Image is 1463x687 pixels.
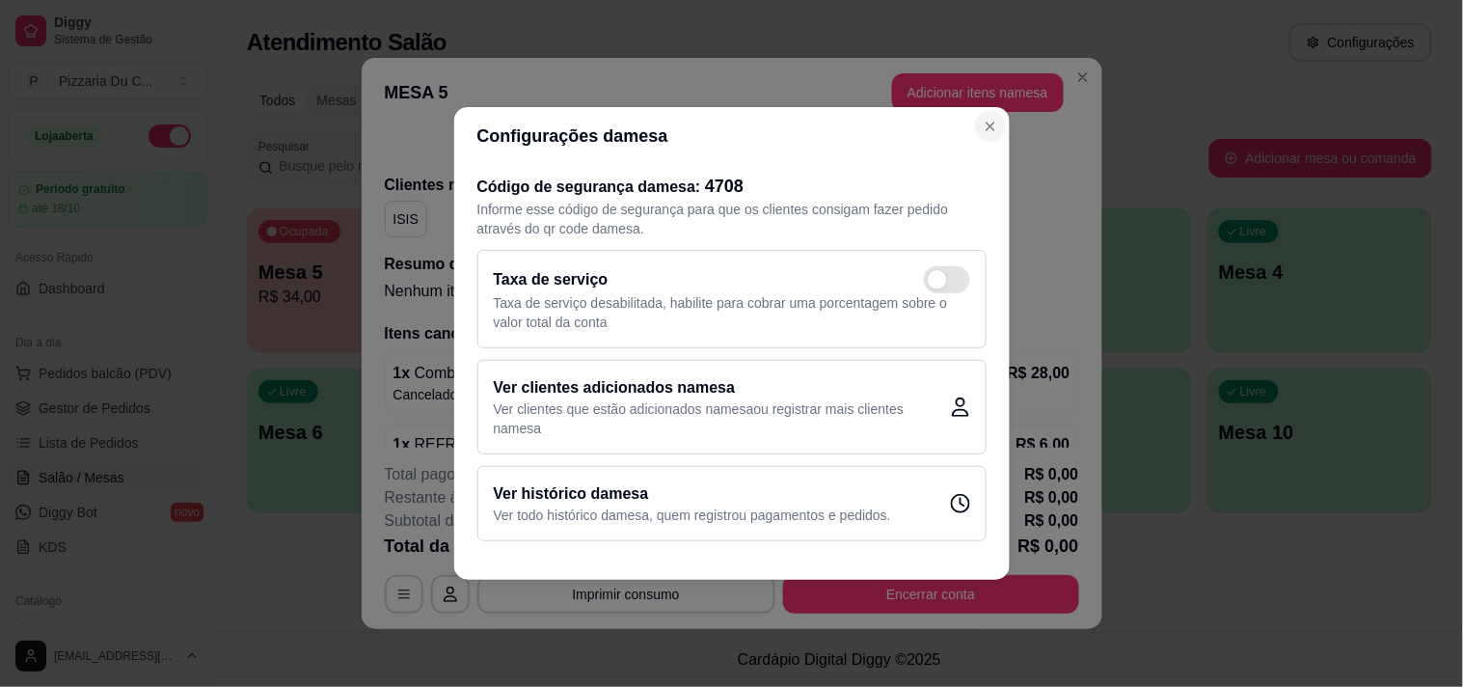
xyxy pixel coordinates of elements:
p: Taxa de serviço desabilitada, habilite para cobrar uma porcentagem sobre o valor total da conta [494,293,970,332]
span: 4708 [705,177,744,196]
h2: Ver histórico da mesa [494,482,891,506]
header: Configurações da mesa [454,107,1010,165]
h2: Taxa de serviço [494,268,609,291]
p: Ver clientes que estão adicionados na mesa ou registrar mais clientes na mesa [494,399,951,438]
p: Informe esse código de segurança para que os clientes consigam fazer pedido através do qr code da... [477,200,987,238]
h2: Código de segurança da mesa : [477,173,987,200]
button: Close [975,111,1006,142]
h2: Ver clientes adicionados na mesa [494,376,951,399]
p: Ver todo histórico da mesa , quem registrou pagamentos e pedidos. [494,506,891,525]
